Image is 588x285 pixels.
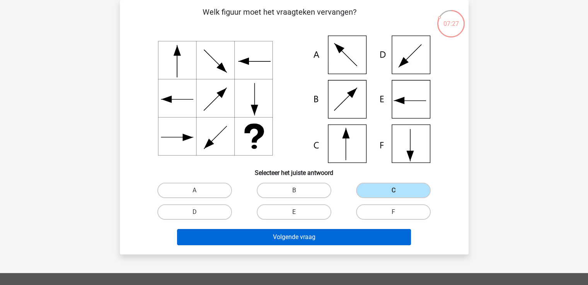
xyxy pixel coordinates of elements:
label: A [157,183,232,198]
label: B [257,183,331,198]
p: Welk figuur moet het vraagteken vervangen? [132,6,427,29]
label: D [157,204,232,220]
button: Volgende vraag [177,229,411,245]
div: 07:27 [436,9,465,29]
label: E [257,204,331,220]
h6: Selecteer het juiste antwoord [132,163,456,176]
label: F [356,204,431,220]
label: C [356,183,431,198]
